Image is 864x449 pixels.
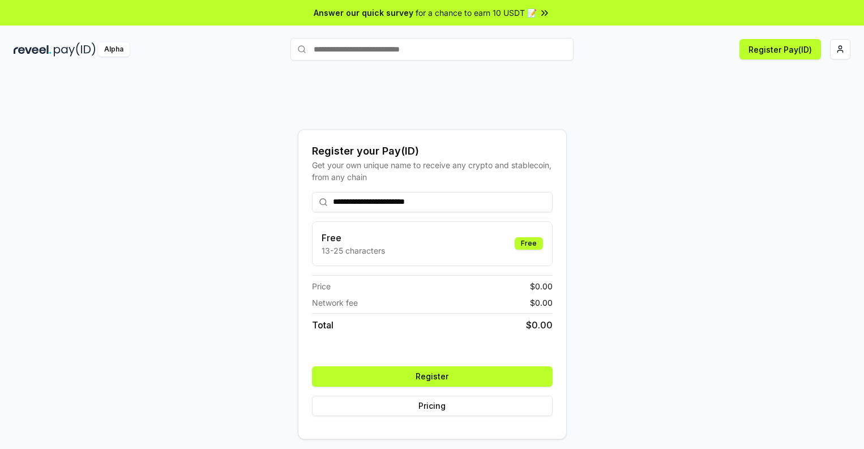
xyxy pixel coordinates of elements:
[526,318,553,332] span: $ 0.00
[312,143,553,159] div: Register your Pay(ID)
[98,42,130,57] div: Alpha
[312,366,553,387] button: Register
[314,7,413,19] span: Answer our quick survey
[416,7,537,19] span: for a chance to earn 10 USDT 📝
[515,237,543,250] div: Free
[739,39,821,59] button: Register Pay(ID)
[312,318,333,332] span: Total
[322,231,385,245] h3: Free
[312,396,553,416] button: Pricing
[54,42,96,57] img: pay_id
[312,297,358,309] span: Network fee
[322,245,385,256] p: 13-25 characters
[14,42,52,57] img: reveel_dark
[530,297,553,309] span: $ 0.00
[312,159,553,183] div: Get your own unique name to receive any crypto and stablecoin, from any chain
[312,280,331,292] span: Price
[530,280,553,292] span: $ 0.00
